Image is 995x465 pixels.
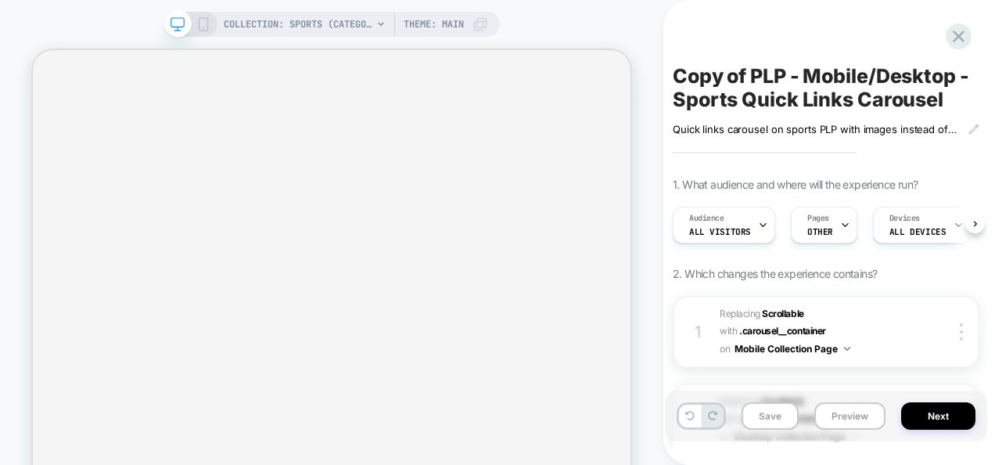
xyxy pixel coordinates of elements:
span: ALL DEVICES [889,226,946,237]
span: OTHER [807,226,833,237]
span: Devices [889,213,920,224]
img: down arrow [844,347,850,351]
span: Replacing [720,308,804,319]
span: Pages [807,213,829,224]
button: Mobile Collection Page [735,339,850,359]
span: on [720,341,730,358]
b: Scrollable [762,308,803,319]
button: Next [901,402,975,430]
button: Save [742,402,799,430]
span: 2. Which changes the experience contains? [673,267,877,280]
span: Copy of PLP - Mobile/Desktop - Sports Quick Links Carousel [673,64,979,111]
span: WITH [720,325,737,337]
span: Quick links carousel on sports PLP with images instead of text based quick links [673,123,957,135]
span: .carousel__container [739,325,826,337]
span: Audience [689,213,724,224]
button: Preview [814,402,885,430]
span: Theme: MAIN [404,12,464,37]
span: COLLECTION: Sports (Category) [224,12,372,37]
span: 1. What audience and where will the experience run? [673,178,918,191]
span: All Visitors [689,226,751,237]
img: close [960,323,963,341]
div: 1 [690,318,706,346]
